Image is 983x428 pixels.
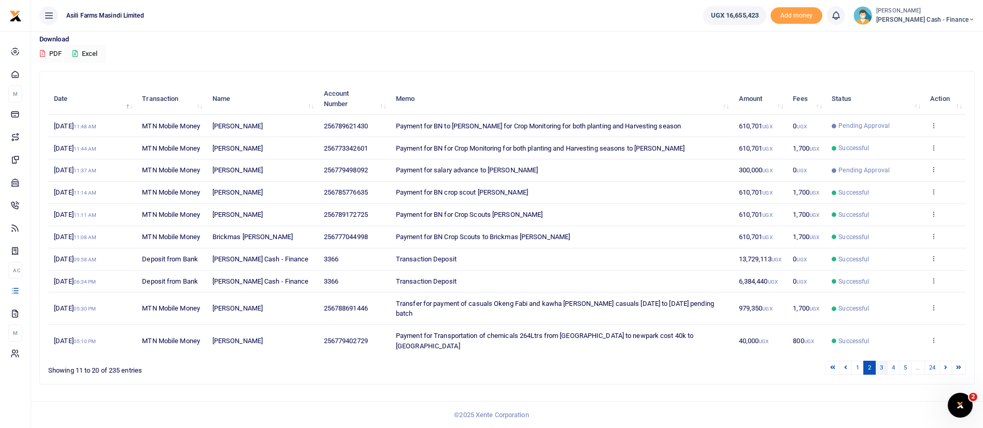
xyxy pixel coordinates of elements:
[396,144,685,152] span: Payment for BN for Crop Monitoring for both planting and Harvesting seasons to [PERSON_NAME]
[396,255,457,263] span: Transaction Deposit
[212,277,309,285] span: [PERSON_NAME] Cash - Finance
[703,6,766,25] a: UGX 16,655,423
[787,83,826,115] th: Fees: activate to sort column ascending
[324,277,338,285] span: 3366
[9,11,22,19] a: logo-small logo-large logo-large
[796,124,806,129] small: UGX
[762,124,772,129] small: UGX
[793,211,819,218] span: 1,700
[739,304,773,312] span: 979,350
[876,7,975,16] small: [PERSON_NAME]
[136,83,206,115] th: Transaction: activate to sort column ascending
[793,337,814,345] span: 800
[739,255,781,263] span: 13,729,113
[324,122,368,130] span: 256789621430
[969,393,977,401] span: 2
[62,11,148,20] span: Asili Farms Masindi Limited
[142,304,200,312] span: MTN Mobile Money
[739,144,773,152] span: 610,701
[793,188,819,196] span: 1,700
[853,6,975,25] a: profile-user [PERSON_NAME] [PERSON_NAME] Cash - Finance
[838,232,869,242] span: Successful
[324,255,338,263] span: 3366
[212,211,263,218] span: [PERSON_NAME]
[838,143,869,153] span: Successful
[809,306,819,312] small: UGX
[8,262,22,279] li: Ac
[809,234,819,240] small: UGX
[838,210,869,219] span: Successful
[212,233,293,241] span: Brickmas [PERSON_NAME]
[39,34,975,45] p: Download
[793,144,819,152] span: 1,700
[875,361,888,375] a: 3
[54,255,96,263] span: [DATE]
[74,212,97,218] small: 11:11 AM
[142,166,200,174] span: MTN Mobile Money
[793,277,806,285] span: 0
[54,304,96,312] span: [DATE]
[739,233,773,241] span: 610,701
[762,168,772,173] small: UGX
[793,166,806,174] span: 0
[762,306,772,312] small: UGX
[853,6,872,25] img: profile-user
[9,10,22,22] img: logo-small
[324,304,368,312] span: 256788691446
[324,166,368,174] span: 256779498092
[212,144,263,152] span: [PERSON_NAME]
[74,146,97,152] small: 11:44 AM
[324,233,368,241] span: 256777044998
[711,10,759,21] span: UGX 16,655,423
[54,166,96,174] span: [DATE]
[142,188,200,196] span: MTN Mobile Money
[54,188,96,196] span: [DATE]
[739,122,773,130] span: 610,701
[324,337,368,345] span: 256779402729
[768,279,778,285] small: UGX
[48,83,136,115] th: Date: activate to sort column descending
[739,277,778,285] span: 6,384,440
[771,7,822,24] li: Toup your wallet
[142,255,198,263] span: Deposit from Bank
[74,279,96,285] small: 06:34 PM
[838,304,869,313] span: Successful
[212,166,263,174] span: [PERSON_NAME]
[804,338,814,344] small: UGX
[733,83,787,115] th: Amount: activate to sort column ascending
[324,211,368,218] span: 256789172725
[796,279,806,285] small: UGX
[762,146,772,152] small: UGX
[396,211,543,218] span: Payment for BN for Crop Scouts [PERSON_NAME]
[739,166,773,174] span: 300,000
[54,144,96,152] span: [DATE]
[851,361,864,375] a: 1
[793,122,806,130] span: 0
[74,190,97,196] small: 11:14 AM
[8,324,22,342] li: M
[772,257,781,262] small: UGX
[396,233,570,241] span: Payment for BN Crop Scouts to Brickmas [PERSON_NAME]
[771,11,822,19] a: Add money
[796,168,806,173] small: UGX
[212,304,263,312] span: [PERSON_NAME]
[74,124,97,129] small: 11:48 AM
[924,83,966,115] th: Action: activate to sort column ascending
[48,360,426,376] div: Showing 11 to 20 of 235 entries
[142,144,200,152] span: MTN Mobile Money
[887,361,900,375] a: 4
[809,146,819,152] small: UGX
[838,277,869,286] span: Successful
[74,168,97,173] small: 11:37 AM
[793,304,819,312] span: 1,700
[809,190,819,196] small: UGX
[396,166,538,174] span: Payment for salary advance to [PERSON_NAME]
[212,255,309,263] span: [PERSON_NAME] Cash - Finance
[324,188,368,196] span: 256785776635
[924,361,940,375] a: 24
[74,306,96,312] small: 05:30 PM
[796,257,806,262] small: UGX
[838,336,869,346] span: Successful
[54,122,96,130] span: [DATE]
[876,15,975,24] span: [PERSON_NAME] Cash - Finance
